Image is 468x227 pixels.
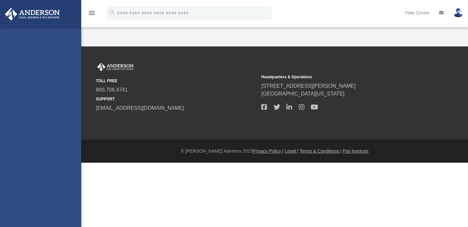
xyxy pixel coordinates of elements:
div: © [PERSON_NAME] Advisors 2025 [81,148,468,155]
a: Legal | [285,148,298,154]
a: Terms & Conditions | [300,148,342,154]
a: [STREET_ADDRESS][PERSON_NAME] [261,83,356,89]
i: menu [88,9,96,17]
small: TOLL FREE [96,78,257,84]
i: search [109,9,116,16]
img: Anderson Advisors Platinum Portal [3,8,62,20]
a: [EMAIL_ADDRESS][DOMAIN_NAME] [96,105,184,111]
a: Privacy Policy | [253,148,284,154]
small: SUPPORT [96,96,257,102]
a: Pay Invoices [343,148,368,154]
a: [GEOGRAPHIC_DATA][US_STATE] [261,91,344,96]
a: 800.706.4741 [96,87,128,93]
img: User Pic [453,8,463,18]
a: menu [88,12,96,17]
img: Anderson Advisors Platinum Portal [96,63,135,71]
small: Headquarters & Operations [261,74,422,80]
